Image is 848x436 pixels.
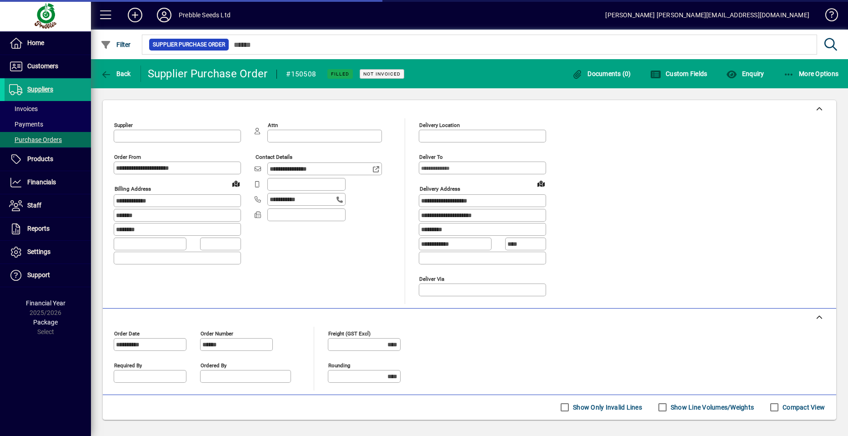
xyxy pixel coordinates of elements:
span: Back [100,70,131,77]
a: View on map [229,176,243,191]
a: Financials [5,171,91,194]
span: Products [27,155,53,162]
div: #150508 [286,67,316,81]
button: Profile [150,7,179,23]
span: Enquiry [726,70,764,77]
div: Prebble Seeds Ltd [179,8,231,22]
span: Not Invoiced [363,71,401,77]
mat-label: Order number [201,330,233,336]
button: Back [98,66,133,82]
a: Settings [5,241,91,264]
mat-label: Required by [114,362,142,368]
button: Custom Fields [648,66,710,82]
mat-label: Order date [114,330,140,336]
label: Compact View [781,403,825,412]
div: Supplier Purchase Order [148,66,268,81]
mat-label: Freight (GST excl) [328,330,371,336]
button: Enquiry [724,66,766,82]
span: More Options [783,70,839,77]
span: Documents (0) [572,70,631,77]
app-page-header-button: Back [91,66,141,82]
button: Filter [98,36,133,53]
span: Filter [100,41,131,48]
span: Customers [27,62,58,70]
span: Suppliers [27,86,53,93]
span: Reports [27,225,50,232]
mat-label: Deliver To [419,154,443,160]
label: Show Only Invalid Lines [571,403,642,412]
div: [PERSON_NAME] [PERSON_NAME][EMAIL_ADDRESS][DOMAIN_NAME] [605,8,809,22]
mat-label: Ordered by [201,362,226,368]
mat-label: Delivery Location [419,122,460,128]
span: Support [27,271,50,279]
a: Staff [5,194,91,217]
span: Purchase Orders [9,136,62,143]
span: Custom Fields [650,70,708,77]
span: Filled [331,71,349,77]
a: Home [5,32,91,55]
a: Payments [5,117,91,132]
a: Invoices [5,101,91,117]
label: Show Line Volumes/Weights [669,403,754,412]
a: Knowledge Base [818,2,837,31]
span: Invoices [9,105,38,112]
button: More Options [781,66,841,82]
mat-label: Rounding [328,362,350,368]
span: Package [33,319,58,326]
span: Supplier Purchase Order [153,40,225,49]
mat-label: Attn [268,122,278,128]
a: View on map [534,176,548,191]
span: Home [27,39,44,46]
button: Add [120,7,150,23]
mat-label: Deliver via [419,275,444,282]
mat-label: Order from [114,154,141,160]
mat-label: Supplier [114,122,133,128]
span: Financial Year [26,299,65,307]
span: Payments [9,121,43,128]
a: Customers [5,55,91,78]
a: Products [5,148,91,171]
span: Settings [27,248,50,255]
a: Support [5,264,91,287]
span: Staff [27,202,41,209]
button: Documents (0) [570,66,633,82]
a: Purchase Orders [5,132,91,147]
a: Reports [5,218,91,240]
span: Financials [27,178,56,186]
